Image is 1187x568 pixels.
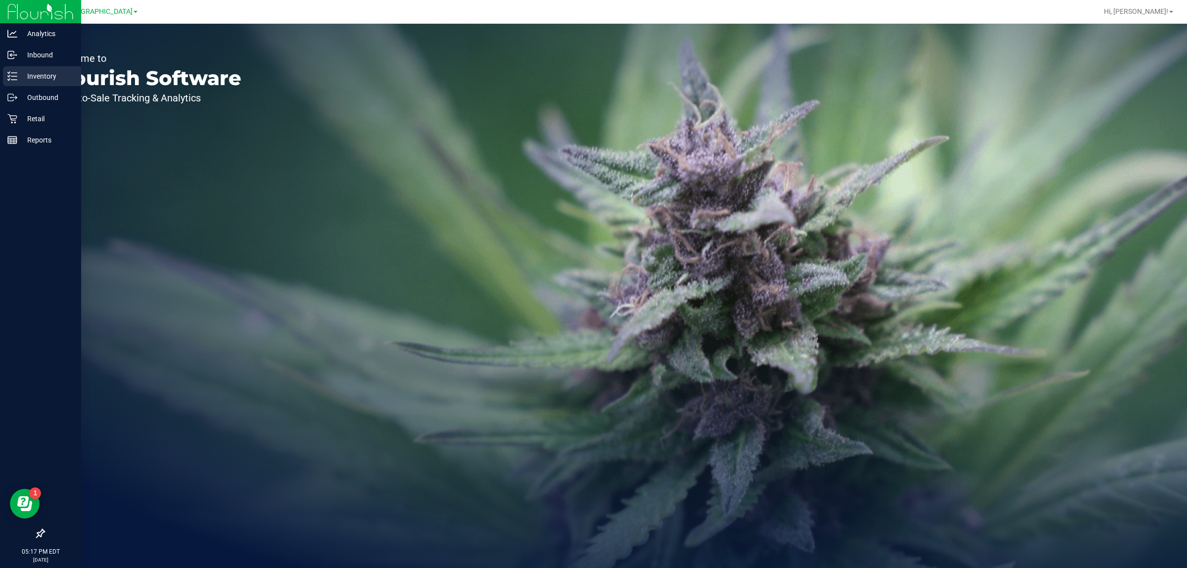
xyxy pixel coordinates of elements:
p: Seed-to-Sale Tracking & Analytics [53,93,241,103]
inline-svg: Reports [7,135,17,145]
inline-svg: Retail [7,114,17,124]
span: [GEOGRAPHIC_DATA] [65,7,133,16]
inline-svg: Outbound [7,93,17,102]
p: 05:17 PM EDT [4,547,77,556]
p: Flourish Software [53,68,241,88]
p: Retail [17,113,77,125]
span: Hi, [PERSON_NAME]! [1104,7,1168,15]
iframe: Resource center [10,489,40,519]
inline-svg: Analytics [7,29,17,39]
p: Outbound [17,92,77,103]
p: Welcome to [53,53,241,63]
p: Inbound [17,49,77,61]
inline-svg: Inbound [7,50,17,60]
p: Analytics [17,28,77,40]
p: [DATE] [4,556,77,564]
inline-svg: Inventory [7,71,17,81]
iframe: Resource center unread badge [29,487,41,499]
p: Inventory [17,70,77,82]
p: Reports [17,134,77,146]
